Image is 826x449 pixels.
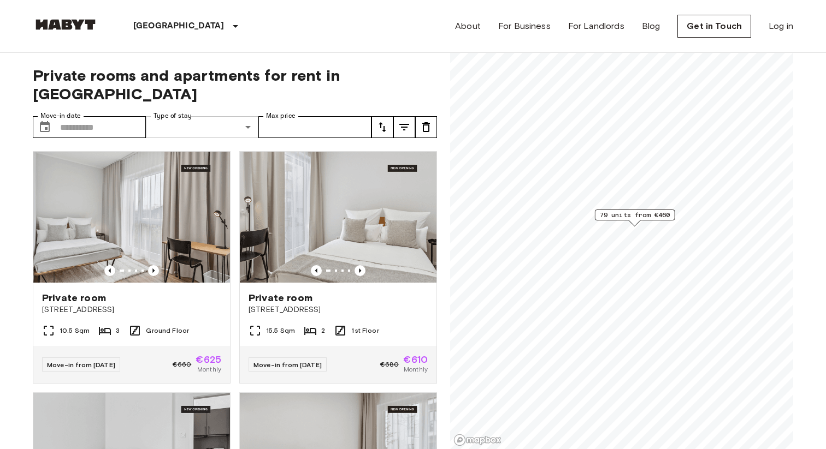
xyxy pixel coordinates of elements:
a: Blog [642,20,660,33]
a: Log in [769,20,793,33]
span: 1st Floor [351,326,379,336]
span: [STREET_ADDRESS] [249,304,428,315]
a: Mapbox logo [453,434,501,446]
span: [STREET_ADDRESS] [42,304,221,315]
span: Monthly [404,364,428,374]
label: Move-in date [40,111,81,121]
img: Marketing picture of unit DE-13-001-002-001 [33,152,230,283]
span: Move-in from [DATE] [253,361,322,369]
span: €625 [196,355,221,364]
a: For Landlords [568,20,624,33]
span: Private rooms and apartments for rent in [GEOGRAPHIC_DATA] [33,66,437,103]
a: For Business [498,20,551,33]
div: Map marker [595,209,675,226]
button: Previous image [148,265,159,276]
span: Private room [42,291,106,304]
a: About [455,20,481,33]
label: Max price [266,111,296,121]
button: tune [371,116,393,138]
span: 79 units from €460 [600,210,670,220]
span: €680 [380,360,399,369]
span: 3 [116,326,120,336]
img: Marketing picture of unit DE-13-001-111-002 [240,152,436,283]
span: 2 [321,326,325,336]
span: Ground Floor [146,326,189,336]
span: €660 [173,360,192,369]
span: Private room [249,291,312,304]
span: Move-in from [DATE] [47,361,115,369]
a: Get in Touch [677,15,751,38]
p: [GEOGRAPHIC_DATA] [133,20,225,33]
span: €610 [403,355,428,364]
button: Previous image [355,265,365,276]
span: 15.5 Sqm [266,326,295,336]
button: tune [393,116,415,138]
button: Choose date [34,116,56,138]
span: 10.5 Sqm [60,326,90,336]
button: Previous image [104,265,115,276]
a: Marketing picture of unit DE-13-001-111-002Previous imagePrevious imagePrivate room[STREET_ADDRES... [239,151,437,384]
button: Previous image [311,265,322,276]
span: Monthly [197,364,221,374]
img: Habyt [33,19,98,30]
button: tune [415,116,437,138]
a: Marketing picture of unit DE-13-001-002-001Previous imagePrevious imagePrivate room[STREET_ADDRES... [33,151,231,384]
label: Type of stay [154,111,192,121]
